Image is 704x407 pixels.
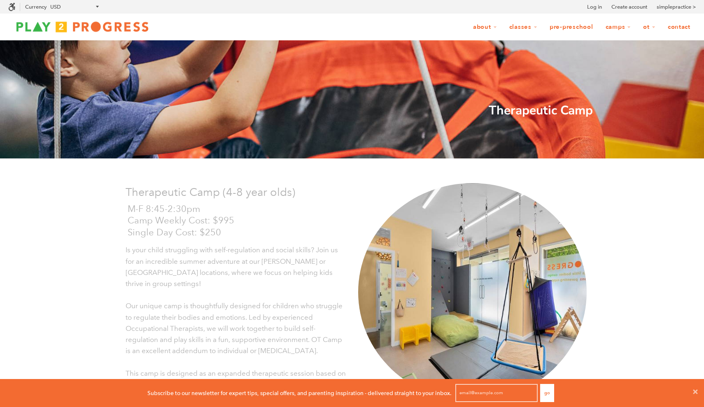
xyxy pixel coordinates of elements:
[25,4,47,10] label: Currency
[455,384,538,402] input: email@example.com
[128,203,346,215] p: M-F 8:45-2:30pm
[504,19,543,35] a: Classes
[147,388,452,398] p: Subscribe to our newsletter for expert tips, special offers, and parenting inspiration - delivere...
[126,302,343,355] span: Our unique camp is thoughtfully designed for children who struggle to regulate their bodies and e...
[587,3,602,11] a: Log in
[8,19,156,35] img: Play2Progress logo
[128,227,346,239] p: Single Day Cost: $250
[489,102,593,119] strong: Therapeutic Camp
[126,246,338,288] span: Is your child struggling with self-regulation and social skills? Join us for an incredible summer...
[638,19,661,35] a: OT
[662,19,696,35] a: Contact
[600,19,636,35] a: Camps
[128,215,346,227] p: Camp Weekly Cost: $995
[126,369,346,400] span: This camp is designed as an expanded therapeutic session based on our therapy groups. Campers who...
[468,19,502,35] a: About
[126,183,346,201] p: Therapeutic Camp (4
[544,19,599,35] a: Pre-Preschool
[233,185,295,199] span: -8 year olds)
[611,3,647,11] a: Create account
[540,384,554,402] button: Go
[657,3,696,11] a: simplepractice >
